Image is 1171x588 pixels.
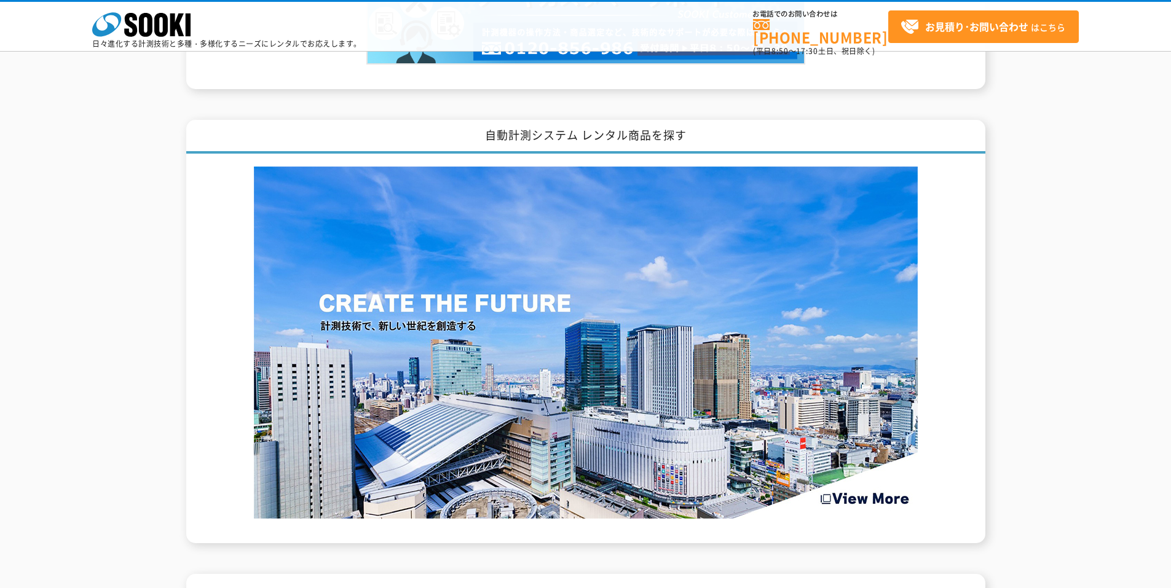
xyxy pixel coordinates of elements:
[254,506,918,517] a: Create the Future
[888,10,1079,43] a: お見積り･お問い合わせはこちら
[753,10,888,18] span: お電話でのお問い合わせは
[92,40,361,47] p: 日々進化する計測技術と多種・多様化するニーズにレンタルでお応えします。
[771,45,789,57] span: 8:50
[186,120,985,154] h1: 自動計測システム レンタル商品を探す
[796,45,818,57] span: 17:30
[901,18,1065,36] span: はこちら
[925,19,1028,34] strong: お見積り･お問い合わせ
[753,45,875,57] span: (平日 ～ 土日、祝日除く)
[753,19,888,44] a: [PHONE_NUMBER]
[254,167,918,519] img: Create the Future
